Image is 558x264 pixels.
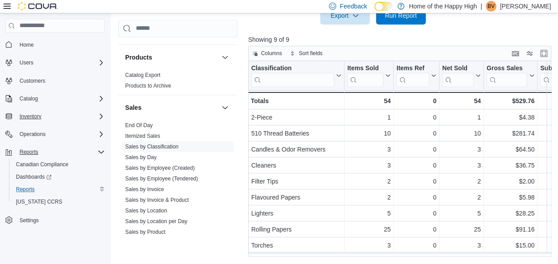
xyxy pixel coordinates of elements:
a: Sales by Invoice & Product [125,196,189,203]
span: Canadian Compliance [16,161,68,168]
button: Inventory [16,111,45,122]
div: Candles & Odor Removers [251,144,341,155]
span: Export [325,7,364,24]
button: Catalog [16,93,41,104]
span: Operations [20,131,46,138]
a: Sales by Classification [125,143,178,149]
div: $281.74 [487,128,534,139]
div: 0 [396,224,436,235]
span: Sales by Employee (Created) [125,164,195,171]
div: Totals [251,96,341,106]
span: Sales by Location per Day [125,217,187,224]
button: Customers [2,74,108,87]
span: Itemized Sales [125,132,160,139]
div: Items Ref [396,64,429,72]
div: 2 [442,192,481,203]
img: Cova [18,2,58,11]
div: 0 [396,96,436,106]
div: 3 [347,160,391,171]
div: Filter Tips [251,176,341,187]
div: Lighters [251,208,341,219]
div: $4.38 [487,112,534,123]
span: Reports [20,148,38,156]
span: Settings [16,214,105,225]
div: 54 [442,96,481,106]
span: Catalog [20,95,38,102]
span: Sales by Employee (Tendered) [125,175,198,182]
span: Run Report [385,11,417,20]
div: 0 [396,160,436,171]
span: [US_STATE] CCRS [16,198,62,205]
button: Items Sold [347,64,391,87]
button: Sales [125,103,218,112]
span: Products to Archive [125,82,171,89]
a: End Of Day [125,122,153,128]
div: 5 [347,208,391,219]
div: Net Sold [442,64,474,72]
button: Columns [249,48,285,59]
a: Sales by Product [125,228,166,235]
span: Reports [16,147,105,157]
span: Inventory [16,111,105,122]
a: Reports [12,184,38,195]
input: Dark Mode [374,2,393,11]
span: BV [487,1,495,12]
p: Home of the Happy High [409,1,477,12]
div: 3 [442,144,481,155]
div: Classification [251,64,334,87]
span: Users [20,59,33,66]
span: Sales by Classification [125,143,178,150]
button: Operations [16,129,49,140]
div: 5 [442,208,481,219]
a: Catalog Export [125,72,160,78]
div: $36.75 [487,160,534,171]
div: 510 Thread Batteries [251,128,341,139]
div: Torches [251,240,341,251]
button: Users [2,56,108,69]
div: Flavoured Papers [251,192,341,203]
span: Settings [20,217,39,224]
button: Net Sold [442,64,481,87]
div: 3 [347,240,391,251]
div: 2 [347,192,391,203]
div: 10 [442,128,481,139]
span: Customers [16,75,105,86]
div: Items Ref [396,64,429,87]
span: Dashboards [12,172,105,182]
div: 3 [442,160,481,171]
button: Reports [9,183,108,196]
div: Items Sold [347,64,384,72]
a: Settings [16,215,42,226]
button: Operations [2,128,108,140]
div: 1 [442,112,481,123]
button: Items Ref [396,64,436,87]
div: Rolling Papers [251,224,341,235]
button: Reports [2,146,108,158]
a: Sales by Day [125,154,157,160]
div: Classification [251,64,334,72]
span: Catalog [16,93,105,104]
button: Products [125,52,218,61]
button: Products [220,52,230,62]
a: Sales by Location per Day [125,218,187,224]
span: Customers [20,77,45,84]
div: 2-Piece [251,112,341,123]
span: Sales by Invoice & Product [125,196,189,203]
span: Reports [12,184,105,195]
button: Classification [251,64,341,87]
div: $64.50 [487,144,534,155]
span: Sort fields [299,50,322,57]
div: 54 [347,96,391,106]
div: Pricing [118,30,237,44]
button: Reports [16,147,42,157]
button: Enter fullscreen [538,48,549,59]
span: Sales by Location [125,207,167,214]
a: Dashboards [9,171,108,183]
h3: Products [125,52,152,61]
div: $5.98 [487,192,534,203]
button: Inventory [2,110,108,123]
span: Home [16,39,105,50]
div: 0 [396,192,436,203]
div: 3 [442,240,481,251]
